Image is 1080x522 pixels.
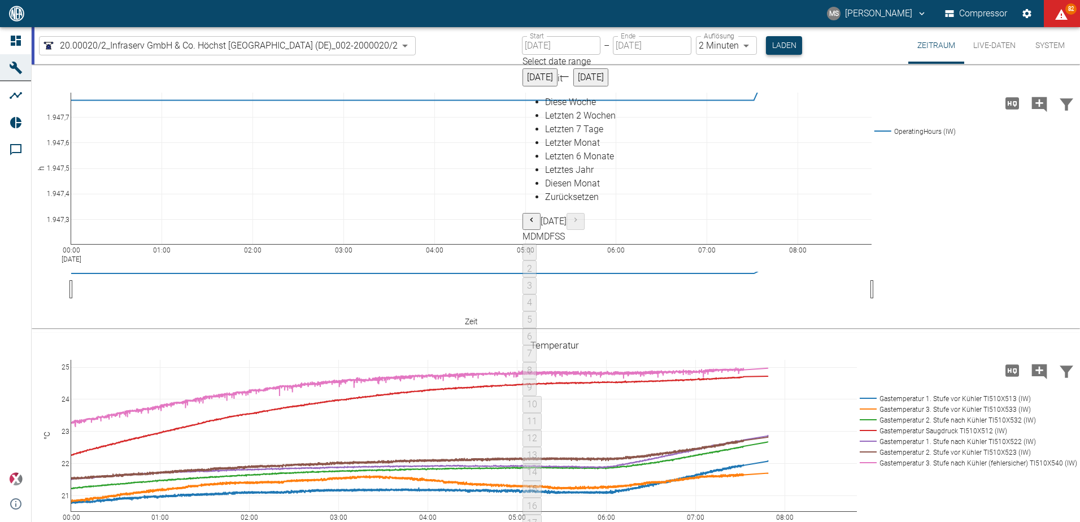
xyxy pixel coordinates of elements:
span: [DATE] [578,72,604,82]
span: Letztes Jahr [545,164,594,175]
div: 2 Minuten [696,36,757,55]
span: Hohe Auflösung [999,364,1026,375]
span: 82 [1065,3,1077,15]
span: [DATE] [527,72,553,82]
button: Laden [766,36,802,55]
button: 10 [522,396,542,413]
div: Letzter Monat [545,136,616,150]
button: 13 [522,447,542,464]
div: Letztes Jahr [545,163,616,177]
span: Letzten 2 Wochen [545,110,616,121]
span: 20.00020/2_Infraserv GmbH & Co. Höchst [GEOGRAPHIC_DATA] (DE)_002-2000020/2 [60,39,398,52]
span: Donnerstag [544,231,550,242]
span: Sonntag [560,231,565,242]
input: DD.MM.YYYY [522,36,600,55]
span: Freitag [550,231,555,242]
span: Diesen Monat [545,178,600,189]
div: Diese Woche [545,95,616,109]
span: Zurücksetzen [545,192,599,202]
button: Live-Daten [964,27,1025,64]
span: Dienstag [530,231,536,242]
span: Samstag [555,231,560,242]
img: logo [8,6,25,21]
span: Diese Woche [545,97,596,107]
div: Letzten 2 Wochen [545,109,616,123]
button: Previous month [522,213,541,230]
button: 14 [522,464,542,481]
div: Letzten 6 Monate [545,150,616,163]
button: 12 [522,430,542,447]
button: 15 [522,481,542,498]
div: Diesen Monat [545,177,616,190]
button: Compressor [943,3,1010,24]
button: 1 [522,243,537,260]
button: 2 [522,260,537,277]
span: Letzten 6 Monate [545,151,614,162]
button: 11 [522,413,542,430]
button: [DATE] [522,68,558,86]
button: Einstellungen [1017,3,1037,24]
a: 20.00020/2_Infraserv GmbH & Co. Höchst [GEOGRAPHIC_DATA] (DE)_002-2000020/2 [42,39,398,53]
h5: – [558,68,573,86]
button: 9 [522,379,537,396]
button: 5 [522,311,537,328]
button: Daten filtern [1053,89,1080,118]
span: Letzten 7 Tage [545,124,603,134]
div: Zurücksetzen [545,190,616,204]
span: [DATE] [541,216,567,227]
button: 16 [522,498,542,515]
label: Start [530,31,544,41]
p: – [604,39,609,52]
button: System [1025,27,1075,64]
button: Zeitraum [908,27,964,64]
button: Next month [567,213,585,230]
span: Hohe Auflösung [999,97,1026,108]
button: 3 [522,277,537,294]
img: Xplore Logo [9,472,23,486]
button: Kommentar hinzufügen [1026,356,1053,385]
button: marcel.schade@neuman-esser.com [825,3,929,24]
input: DD.MM.YYYY [613,36,691,55]
div: Letzten 7 Tage [545,123,616,136]
div: MS [827,7,841,20]
span: Montag [522,231,530,242]
button: 4 [522,294,537,311]
button: 8 [522,362,537,379]
span: Mittwoch [536,231,544,242]
button: Kommentar hinzufügen [1026,89,1053,118]
span: Select date range [522,56,591,67]
button: Daten filtern [1053,356,1080,385]
label: Ende [621,31,635,41]
button: 7 [522,345,537,362]
button: 6 [522,328,537,345]
label: Auflösung [704,31,734,41]
span: Letzter Monat [545,137,600,148]
button: [DATE] [573,68,608,86]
